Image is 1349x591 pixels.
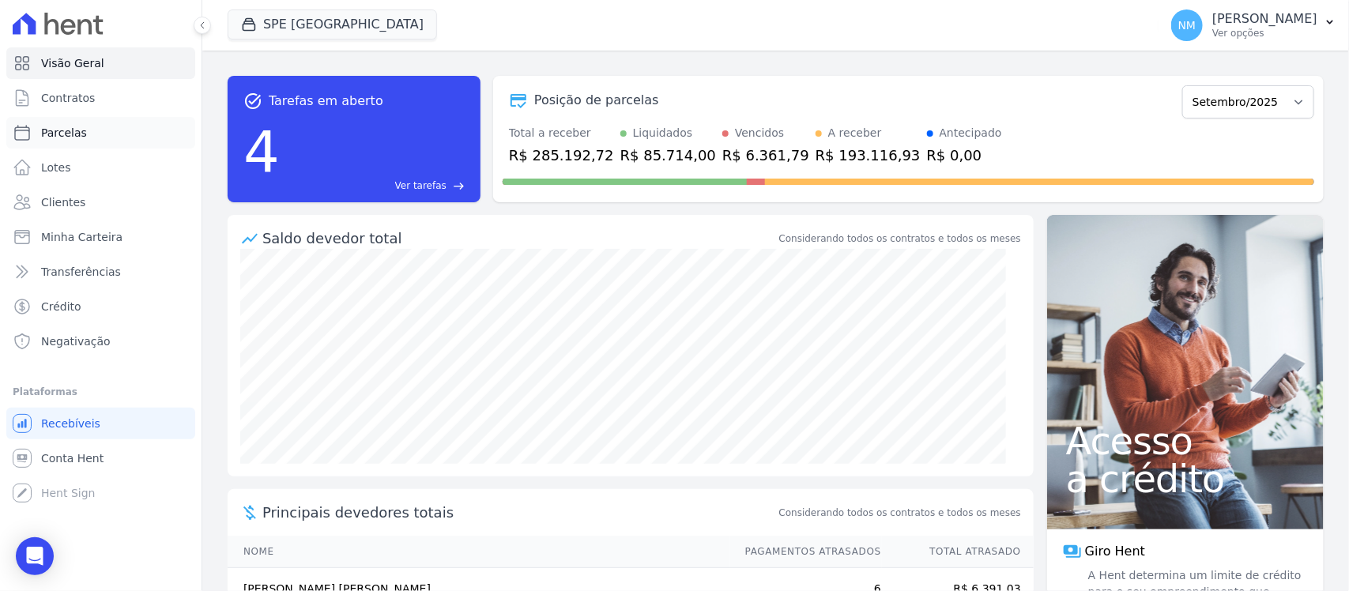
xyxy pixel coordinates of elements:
[228,9,437,40] button: SPE [GEOGRAPHIC_DATA]
[1066,422,1305,460] span: Acesso
[1178,20,1196,31] span: NM
[633,125,693,141] div: Liquidados
[779,232,1021,246] div: Considerando todos os contratos e todos os meses
[6,291,195,322] a: Crédito
[882,536,1034,568] th: Total Atrasado
[41,229,122,245] span: Minha Carteira
[940,125,1002,141] div: Antecipado
[6,47,195,79] a: Visão Geral
[6,256,195,288] a: Transferências
[509,145,614,166] div: R$ 285.192,72
[228,536,730,568] th: Nome
[41,125,87,141] span: Parcelas
[41,264,121,280] span: Transferências
[1085,542,1145,561] span: Giro Hent
[722,145,809,166] div: R$ 6.361,79
[6,82,195,114] a: Contratos
[1066,460,1305,498] span: a crédito
[453,180,465,192] span: east
[6,186,195,218] a: Clientes
[41,299,81,314] span: Crédito
[6,408,195,439] a: Recebíveis
[6,326,195,357] a: Negativação
[41,160,71,175] span: Lotes
[269,92,383,111] span: Tarefas em aberto
[1159,3,1349,47] button: NM [PERSON_NAME] Ver opções
[6,152,195,183] a: Lotes
[41,416,100,431] span: Recebíveis
[243,92,262,111] span: task_alt
[262,228,776,249] div: Saldo devedor total
[927,145,1002,166] div: R$ 0,00
[730,536,882,568] th: Pagamentos Atrasados
[816,145,921,166] div: R$ 193.116,93
[1212,27,1317,40] p: Ver opções
[16,537,54,575] div: Open Intercom Messenger
[1212,11,1317,27] p: [PERSON_NAME]
[41,55,104,71] span: Visão Geral
[6,442,195,474] a: Conta Hent
[41,194,85,210] span: Clientes
[620,145,716,166] div: R$ 85.714,00
[41,90,95,106] span: Contratos
[286,179,465,193] a: Ver tarefas east
[828,125,882,141] div: A receber
[13,382,189,401] div: Plataformas
[395,179,447,193] span: Ver tarefas
[534,91,659,110] div: Posição de parcelas
[735,125,784,141] div: Vencidos
[6,221,195,253] a: Minha Carteira
[262,502,776,523] span: Principais devedores totais
[6,117,195,149] a: Parcelas
[41,450,104,466] span: Conta Hent
[41,333,111,349] span: Negativação
[779,506,1021,520] span: Considerando todos os contratos e todos os meses
[243,111,280,193] div: 4
[509,125,614,141] div: Total a receber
